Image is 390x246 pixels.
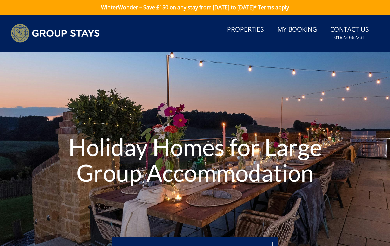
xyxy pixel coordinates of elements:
[58,121,331,199] h1: Holiday Homes for Large Group Accommodation
[224,22,267,37] a: Properties
[328,22,371,44] a: Contact Us01823 662231
[275,22,320,37] a: My Booking
[11,24,100,43] img: Group Stays
[334,34,365,41] small: 01823 662231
